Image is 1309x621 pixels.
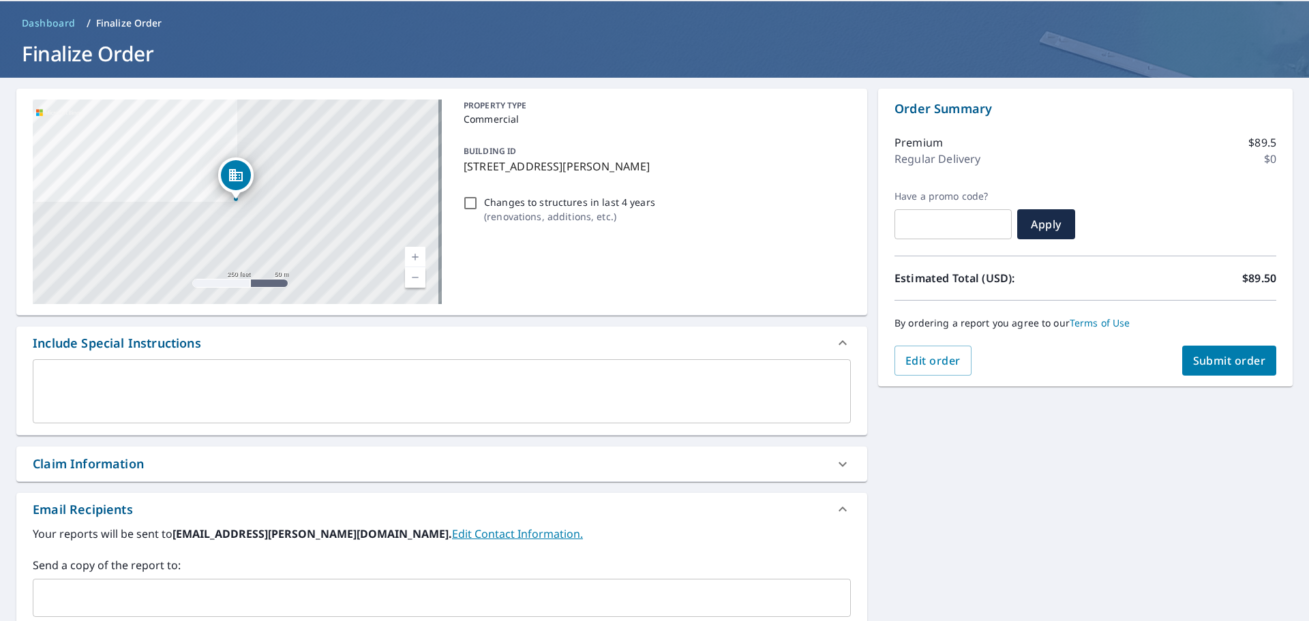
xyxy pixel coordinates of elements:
b: [EMAIL_ADDRESS][PERSON_NAME][DOMAIN_NAME]. [172,526,452,541]
nav: breadcrumb [16,12,1293,34]
p: Regular Delivery [894,151,980,167]
p: Finalize Order [96,16,162,30]
div: Include Special Instructions [33,334,201,352]
p: PROPERTY TYPE [464,100,845,112]
p: $0 [1264,151,1276,167]
a: EditContactInfo [452,526,583,541]
span: Dashboard [22,16,76,30]
label: Send a copy of the report to: [33,557,851,573]
div: Email Recipients [16,493,867,526]
p: ( renovations, additions, etc. ) [484,209,655,224]
a: Terms of Use [1070,316,1130,329]
label: Your reports will be sent to [33,526,851,542]
button: Edit order [894,346,972,376]
span: Edit order [905,353,961,368]
p: Premium [894,134,943,151]
div: Email Recipients [33,500,133,519]
p: Order Summary [894,100,1276,118]
button: Apply [1017,209,1075,239]
div: Dropped pin, building 1, Commercial property, 601 W Mcmurray Rd Canonsburg, PA 15317 [218,157,254,200]
div: Claim Information [33,455,144,473]
div: Claim Information [16,446,867,481]
p: [STREET_ADDRESS][PERSON_NAME] [464,158,845,175]
div: Include Special Instructions [16,327,867,359]
p: By ordering a report you agree to our [894,317,1276,329]
p: BUILDING ID [464,145,516,157]
a: Current Level 17, Zoom Out [405,267,425,288]
button: Submit order [1182,346,1277,376]
p: Estimated Total (USD): [894,270,1085,286]
p: $89.5 [1248,134,1276,151]
p: Commercial [464,112,845,126]
span: Apply [1028,217,1064,232]
a: Current Level 17, Zoom In [405,247,425,267]
p: $89.50 [1242,270,1276,286]
li: / [87,15,91,31]
p: Changes to structures in last 4 years [484,195,655,209]
h1: Finalize Order [16,40,1293,67]
a: Dashboard [16,12,81,34]
label: Have a promo code? [894,190,1012,202]
span: Submit order [1193,353,1266,368]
